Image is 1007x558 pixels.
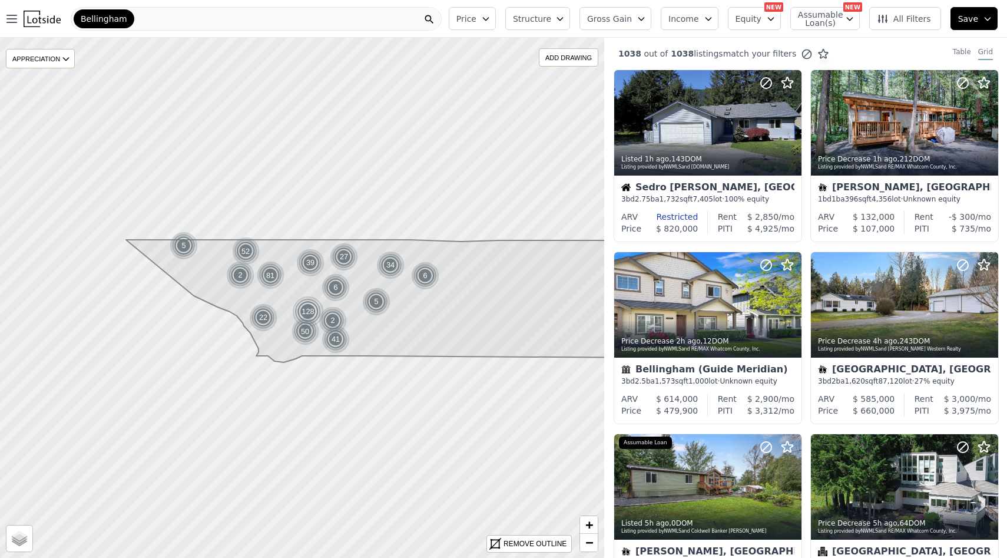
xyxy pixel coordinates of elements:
[292,296,324,328] div: 128
[915,393,933,405] div: Rent
[950,7,998,30] button: Save
[878,377,903,385] span: 87,120
[539,49,598,66] div: ADD DRAWING
[614,70,801,242] a: Listed 1h ago,143DOMListing provided byNWMLSand [DOMAIN_NAME]HouseSedro [PERSON_NAME], [GEOGRAPHI...
[869,7,941,30] button: All Filters
[818,183,827,192] img: Mobile
[818,211,834,223] div: ARV
[290,316,320,346] div: 50
[513,13,551,25] span: Structure
[668,13,699,25] span: Income
[638,211,698,223] div: Restricted
[656,224,698,233] span: $ 820,000
[585,535,593,550] span: −
[322,273,350,302] img: g1.png
[733,405,794,417] div: /mo
[587,13,632,25] span: Gross Gain
[818,194,991,204] div: 1 bd 1 ba sqft lot · Unknown equity
[718,223,733,235] div: PITI
[818,547,827,556] img: Condominium
[873,155,897,163] time: 2025-09-29 20:07
[718,405,733,417] div: PITI
[853,406,895,415] span: $ 660,000
[915,211,933,223] div: Rent
[621,528,796,535] div: Listing provided by NWMLS and Coldwell Banker [PERSON_NAME]
[618,49,641,58] span: 1038
[929,405,991,417] div: /mo
[810,252,998,424] a: Price Decrease 4h ago,243DOMListing provided byNWMLSand [PERSON_NAME] Western RealtyMobile[GEOGRA...
[845,195,859,203] span: 396
[621,223,641,235] div: Price
[944,406,975,415] span: $ 3,975
[877,13,931,25] span: All Filters
[330,243,359,271] img: g1.png
[853,224,895,233] span: $ 107,000
[764,2,783,12] div: NEW
[818,346,992,353] div: Listing provided by NWMLS and [PERSON_NAME] Western Realty
[376,251,405,279] img: g1.png
[818,365,827,374] img: Mobile
[872,195,892,203] span: 4,356
[747,406,779,415] span: $ 3,312
[585,517,593,532] span: +
[621,336,796,346] div: Price Decrease , 12 DOM
[676,337,700,345] time: 2025-09-29 18:57
[322,273,350,302] div: 6
[747,394,779,404] span: $ 2,900
[362,288,390,316] div: 5
[818,154,992,164] div: Price Decrease , 212 DOM
[818,336,992,346] div: Price Decrease , 243 DOM
[411,262,439,290] div: 6
[843,2,862,12] div: NEW
[449,7,496,30] button: Price
[621,547,631,556] img: Mobile
[256,260,286,290] div: 81
[621,183,794,194] div: Sedro [PERSON_NAME], [GEOGRAPHIC_DATA]
[845,377,865,385] span: 1,620
[579,7,651,30] button: Gross Gain
[818,164,992,171] div: Listing provided by NWMLS and RE/MAX Whatcom County, Inc.
[645,155,669,163] time: 2025-09-29 20:11
[853,212,895,222] span: $ 132,000
[688,377,708,385] span: 1,000
[953,47,971,60] div: Table
[656,394,698,404] span: $ 614,000
[958,13,978,25] span: Save
[621,365,631,374] img: Townhouse
[655,377,675,385] span: 1,573
[296,249,325,277] img: g1.png
[24,11,61,27] img: Lotside
[256,260,286,290] img: g2.png
[249,303,278,332] img: g1.png
[81,13,127,25] span: Bellingham
[978,47,993,60] div: Grid
[362,288,391,316] img: g1.png
[503,539,567,549] div: REMOVE OUTLINE
[226,261,254,289] div: 2
[873,337,897,345] time: 2025-09-29 17:22
[915,405,929,417] div: PITI
[873,519,897,527] time: 2025-09-29 16:34
[6,49,75,68] div: APPRECIATION
[736,13,761,25] span: Equity
[170,232,198,260] img: g1.png
[747,212,779,222] span: $ 2,850
[929,223,991,235] div: /mo
[621,164,796,171] div: Listing provided by NWMLS and [DOMAIN_NAME]
[6,526,32,552] a: Layers
[952,224,975,233] span: $ 735
[949,212,975,222] span: -$ 300
[747,224,779,233] span: $ 4,925
[853,394,895,404] span: $ 585,000
[723,48,797,60] span: match your filters
[737,211,794,223] div: /mo
[818,183,991,194] div: [PERSON_NAME], [GEOGRAPHIC_DATA]
[718,393,737,405] div: Rent
[818,393,834,405] div: ARV
[944,394,975,404] span: $ 3,000
[580,534,598,552] a: Zoom out
[322,325,350,354] div: 41
[818,405,838,417] div: Price
[249,303,277,332] div: 22
[933,211,991,223] div: /mo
